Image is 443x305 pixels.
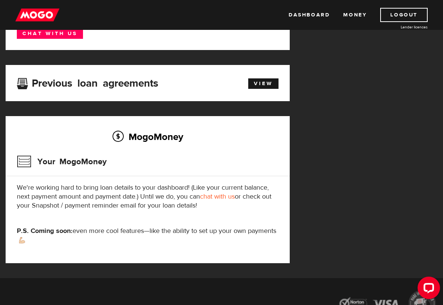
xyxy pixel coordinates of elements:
[343,8,367,22] a: Money
[17,28,83,39] a: Chat with us
[200,192,235,201] a: chat with us
[372,24,428,30] a: Lender licences
[380,8,428,22] a: Logout
[17,77,158,87] h3: Previous loan agreements
[19,237,25,243] img: strong arm emoji
[289,8,330,22] a: Dashboard
[412,274,443,305] iframe: LiveChat chat widget
[248,78,279,89] a: View
[17,227,73,235] strong: P.S. Coming soon:
[17,227,279,245] p: even more cool features—like the ability to set up your own payments
[17,129,279,144] h2: MogoMoney
[17,183,279,210] p: We're working hard to bring loan details to your dashboard! (Like your current balance, next paym...
[15,8,59,22] img: mogo_logo-11ee424be714fa7cbb0f0f49df9e16ec.png
[17,152,107,171] h3: Your MogoMoney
